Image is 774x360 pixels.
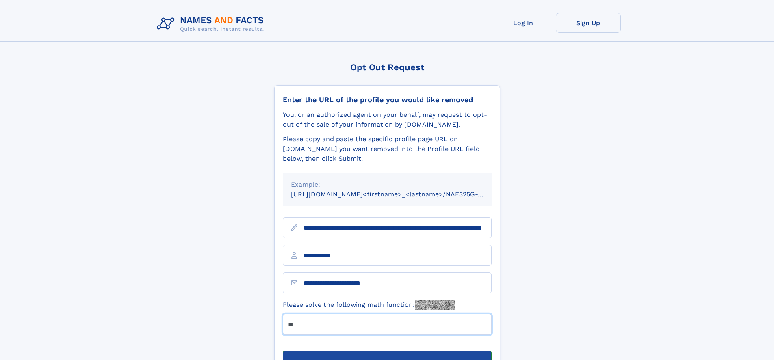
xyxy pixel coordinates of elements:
[274,62,500,72] div: Opt Out Request
[154,13,271,35] img: Logo Names and Facts
[283,134,492,164] div: Please copy and paste the specific profile page URL on [DOMAIN_NAME] you want removed into the Pr...
[283,95,492,104] div: Enter the URL of the profile you would like removed
[283,110,492,129] div: You, or an authorized agent on your behalf, may request to opt-out of the sale of your informatio...
[491,13,556,33] a: Log In
[556,13,621,33] a: Sign Up
[283,300,455,310] label: Please solve the following math function:
[291,180,483,190] div: Example:
[291,190,507,198] small: [URL][DOMAIN_NAME]<firstname>_<lastname>/NAF325G-xxxxxxxx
